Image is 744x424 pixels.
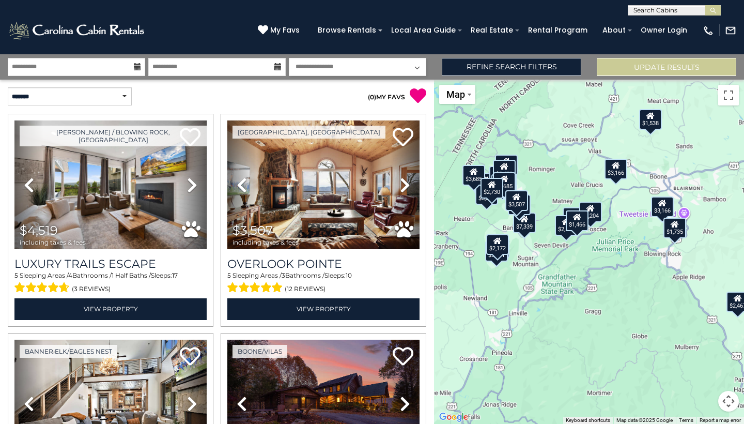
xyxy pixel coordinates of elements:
[285,282,326,296] span: (12 reviews)
[475,184,498,205] div: $5,560
[370,93,374,101] span: 0
[718,391,739,412] button: Map camera controls
[466,22,518,38] a: Real Estate
[258,25,302,36] a: My Favs
[20,239,86,246] span: including taxes & fees
[725,25,736,36] img: mail-regular-white.png
[505,190,528,211] div: $3,507
[20,126,207,146] a: [PERSON_NAME] / Blowing Rock, [GEOGRAPHIC_DATA]
[493,160,516,180] div: $3,473
[703,25,714,36] img: phone-regular-white.png
[579,202,602,222] div: $3,204
[489,166,512,187] div: $4,748
[474,173,497,194] div: $2,743
[14,257,207,271] a: Luxury Trails Escape
[270,25,300,36] span: My Favs
[313,22,381,38] a: Browse Rentals
[481,178,503,199] div: $2,730
[14,298,207,320] a: View Property
[233,239,299,246] span: including taxes & fees
[636,22,692,38] a: Owner Login
[233,345,287,358] a: Boone/Vilas
[663,218,686,238] div: $1,735
[523,22,593,38] a: Rental Program
[20,223,58,238] span: $4,519
[227,271,420,296] div: Sleeping Areas / Bathrooms / Sleeps:
[462,165,485,186] div: $3,685
[393,346,413,368] a: Add to favorites
[227,120,420,249] img: thumbnail_163477009.jpeg
[20,345,117,358] a: Banner Elk/Eagles Nest
[14,271,207,296] div: Sleeping Areas / Bathrooms / Sleeps:
[555,215,578,236] div: $2,509
[72,282,111,296] span: (3 reviews)
[605,159,627,179] div: $3,166
[651,196,674,217] div: $3,166
[446,89,465,100] span: Map
[639,109,662,130] div: $1,538
[112,271,151,279] span: 1 Half Baths /
[282,271,285,279] span: 3
[233,223,273,238] span: $3,507
[172,271,178,279] span: 17
[8,20,147,41] img: White-1-2.png
[393,127,413,149] a: Add to favorites
[368,93,376,101] span: ( )
[180,346,200,368] a: Add to favorites
[597,22,631,38] a: About
[513,213,536,233] div: $7,339
[227,271,231,279] span: 5
[679,417,693,423] a: Terms (opens in new tab)
[563,207,585,228] div: $2,856
[227,257,420,271] a: Overlook Pointe
[485,241,508,262] div: $3,071
[68,271,72,279] span: 4
[495,155,518,175] div: $3,708
[437,411,471,424] a: Open this area in Google Maps (opens a new window)
[368,93,405,101] a: (0)MY FAVS
[718,85,739,105] button: Toggle fullscreen view
[442,58,581,76] a: Refine Search Filters
[346,271,352,279] span: 10
[14,271,18,279] span: 5
[597,58,736,76] button: Update Results
[437,411,471,424] img: Google
[227,298,420,320] a: View Property
[493,172,516,193] div: $2,685
[439,85,475,104] button: Change map style
[486,234,509,255] div: $2,172
[566,210,588,231] div: $1,466
[616,417,673,423] span: Map data ©2025 Google
[386,22,461,38] a: Local Area Guide
[14,120,207,249] img: thumbnail_168695581.jpeg
[566,417,610,424] button: Keyboard shortcuts
[233,126,385,139] a: [GEOGRAPHIC_DATA], [GEOGRAPHIC_DATA]
[700,417,741,423] a: Report a map error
